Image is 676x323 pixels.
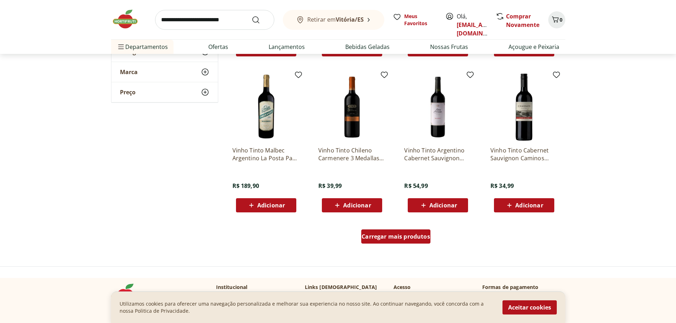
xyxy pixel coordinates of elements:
[322,198,382,212] button: Adicionar
[208,43,228,51] a: Ofertas
[252,16,269,24] button: Submit Search
[232,146,300,162] a: Vinho Tinto Malbec Argentino La Posta Paul 750ml
[393,13,437,27] a: Meus Favoritos
[404,73,472,141] img: Vinho Tinto Argentino Cabernet Sauvignon Cepas Privadas 750ml
[318,73,386,141] img: Vinho Tinto Chileno Carmenere 3 Medallas 750ml
[430,43,468,51] a: Nossas Frutas
[216,284,248,291] p: Institucional
[509,43,559,51] a: Açougue e Peixaria
[345,43,390,51] a: Bebidas Geladas
[236,198,296,212] button: Adicionar
[111,284,147,305] img: Hortifruti
[482,284,565,291] p: Formas de pagamento
[361,229,430,246] a: Carregar mais produtos
[336,16,364,23] b: Vitória/ES
[120,300,494,314] p: Utilizamos cookies para oferecer uma navegação personalizada e melhorar sua experiencia no nosso ...
[232,182,259,190] span: R$ 189,90
[343,202,371,208] span: Adicionar
[394,284,411,291] p: Acesso
[494,198,554,212] button: Adicionar
[318,146,386,162] a: Vinho Tinto Chileno Carmenere 3 Medallas 750ml
[457,12,488,38] span: Olá,
[111,62,218,82] button: Marca
[502,300,557,314] button: Aceitar cookies
[548,11,565,28] button: Carrinho
[560,16,562,23] span: 0
[490,73,558,141] img: Vinho Tinto Cabernet Sauvignon Caminos Chile 750ml
[362,234,430,239] span: Carregar mais produtos
[117,38,125,55] button: Menu
[305,284,377,291] p: Links [DEMOGRAPHIC_DATA]
[429,202,457,208] span: Adicionar
[232,73,300,141] img: Vinho Tinto Malbec Argentino La Posta Paul 750ml
[307,16,364,23] span: Retirar em
[515,202,543,208] span: Adicionar
[257,202,285,208] span: Adicionar
[506,12,539,29] a: Comprar Novamente
[111,9,147,30] img: Hortifruti
[457,21,506,37] a: [EMAIL_ADDRESS][DOMAIN_NAME]
[117,38,168,55] span: Departamentos
[120,89,136,96] span: Preço
[404,146,472,162] a: Vinho Tinto Argentino Cabernet Sauvignon Cepas Privadas 750ml
[111,82,218,102] button: Preço
[404,13,437,27] span: Meus Favoritos
[318,182,342,190] span: R$ 39,99
[120,68,138,76] span: Marca
[404,182,428,190] span: R$ 54,99
[283,10,384,30] button: Retirar emVitória/ES
[490,182,514,190] span: R$ 34,99
[269,43,305,51] a: Lançamentos
[490,146,558,162] a: Vinho Tinto Cabernet Sauvignon Caminos Chile 750ml
[155,10,274,30] input: search
[408,198,468,212] button: Adicionar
